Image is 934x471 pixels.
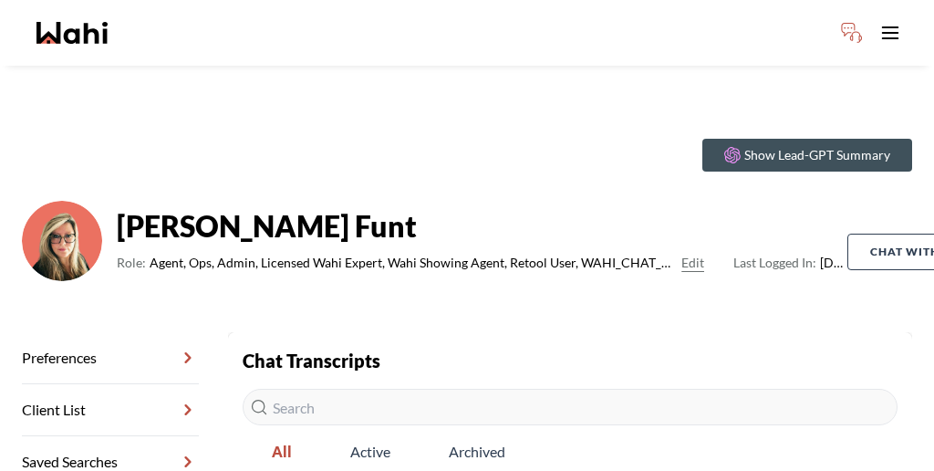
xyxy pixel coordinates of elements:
[321,433,420,471] span: Active
[420,433,534,471] span: Archived
[681,252,704,274] button: Edit
[744,146,890,164] p: Show Lead-GPT Summary
[117,252,146,274] span: Role:
[702,139,912,172] button: Show Lead-GPT Summary
[22,201,102,281] img: ef0591e0ebeb142b.png
[243,389,898,425] input: Search
[243,433,321,471] span: All
[117,208,847,245] strong: [PERSON_NAME] Funt
[150,252,674,274] span: Agent, Ops, Admin, Licensed Wahi Expert, Wahi Showing Agent, Retool User, WAHI_CHAT_MODERATOR
[36,22,108,44] a: Wahi homepage
[733,252,847,274] span: [DATE]
[733,255,816,270] span: Last Logged In:
[243,350,380,372] strong: Chat Transcripts
[22,384,199,436] a: Client List
[872,15,908,51] button: Toggle open navigation menu
[22,332,199,384] a: Preferences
